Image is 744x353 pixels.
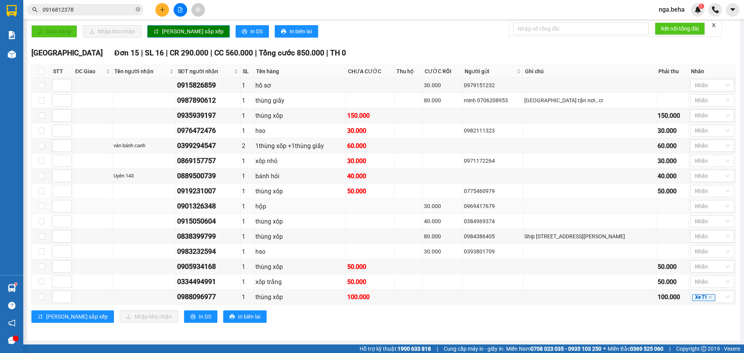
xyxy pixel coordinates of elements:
span: SL 16 [145,48,164,57]
div: 1 [242,111,253,121]
span: close [711,22,716,28]
div: xốp nhỏ [255,156,344,166]
span: notification [8,319,15,327]
div: 0384969374 [464,217,522,226]
div: thùng xốp [255,262,344,272]
span: close [708,295,712,299]
div: 0393801709 [464,247,522,256]
div: 2 [242,141,253,151]
span: SĐT người nhận [178,67,233,76]
span: [GEOGRAPHIC_DATA] [31,48,103,57]
div: 0905934168 [177,261,239,272]
div: 1 [242,126,253,136]
div: 0976472476 [177,125,239,136]
div: [GEOGRAPHIC_DATA] tận nơi , cr [524,96,655,105]
div: 50.000 [347,186,393,196]
span: | [255,48,257,57]
span: TH 0 [330,48,346,57]
span: [PERSON_NAME] sắp xếp [46,312,108,321]
div: 1thùng xốp +1thùng giấy [255,141,344,151]
td: 0905934168 [176,259,241,274]
span: nga.beha [653,5,691,14]
input: Nhập số tổng đài [513,22,649,35]
img: logo-vxr [7,5,17,17]
img: warehouse-icon [8,50,16,59]
div: 30.000 [658,126,687,136]
th: CHƯA CƯỚC [346,65,394,78]
button: Kết nối tổng đài [655,22,705,35]
span: | [669,344,670,353]
div: 60.000 [658,141,687,151]
span: Đơn 15 [114,48,139,57]
button: aim [191,3,205,17]
span: Miền Nam [506,344,601,353]
div: 0988096977 [177,291,239,302]
div: 1 [242,217,253,226]
div: hộp [255,201,344,211]
div: Nhãn [691,67,734,76]
th: Tên hàng [254,65,346,78]
span: Hỗ trợ kỹ thuật: [360,344,431,353]
div: Ship [STREET_ADDRESS][PERSON_NAME] [524,232,655,241]
button: printerIn biên lai [223,310,267,323]
td: Uyên 143 [112,169,176,184]
sup: 1 [15,283,17,285]
span: copyright [701,346,706,351]
button: downloadNhập kho nhận [120,310,178,323]
div: 0915050604 [177,216,239,227]
div: thùng xốp [255,232,344,241]
div: 30.000 [424,247,461,256]
button: sort-ascending[PERSON_NAME] sắp xếp [31,310,114,323]
div: 0983232594 [177,246,239,257]
div: 0971172264 [464,157,522,165]
div: thùng xốp [255,186,344,196]
span: Kết nối tổng đài [661,24,699,33]
div: 30.000 [424,202,461,210]
div: 1 [242,232,253,241]
span: In DS [250,27,263,36]
div: 1 [242,292,253,302]
span: CR 290.000 [170,48,208,57]
div: 1 [242,277,253,287]
div: 0984386405 [464,232,522,241]
div: bánh hỏi [255,171,344,181]
div: 150.000 [347,111,393,121]
div: xốp trắng [255,277,344,287]
span: | [210,48,212,57]
span: CC 560.000 [214,48,253,57]
div: minh 0706208953 [464,96,522,105]
div: 30.000 [658,156,687,166]
div: 40.000 [347,171,393,181]
button: printerIn DS [184,310,217,323]
td: văn bánh canh [112,138,176,153]
td: 0399294547 [176,138,241,153]
div: 100.000 [347,292,393,302]
span: | [326,48,328,57]
input: Tìm tên, số ĐT hoặc mã đơn [43,5,134,14]
span: aim [195,7,201,12]
button: file-add [174,3,187,17]
span: In DS [199,312,211,321]
div: hso [255,247,344,257]
td: 0889500739 [176,169,241,184]
span: close-circle [136,7,140,12]
span: question-circle [8,302,15,309]
span: caret-down [729,6,736,13]
span: sort-ascending [38,314,43,320]
th: Phải thu [656,65,689,78]
th: Ghi chú [523,65,656,78]
span: Cung cấp máy in - giấy in: [444,344,504,353]
span: Tổng cước 850.000 [259,48,324,57]
button: printerIn biên lai [275,25,318,38]
div: 40.000 [658,171,687,181]
button: downloadNhập kho nhận [83,25,141,38]
button: printerIn DS [236,25,269,38]
div: 80.000 [424,96,461,105]
img: warehouse-icon [8,284,16,292]
div: 0969417679 [464,202,522,210]
div: hồ sơ [255,81,344,90]
div: 50.000 [658,277,687,287]
td: 0987890612 [176,93,241,108]
span: search [32,7,38,12]
td: 0838399799 [176,229,241,244]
